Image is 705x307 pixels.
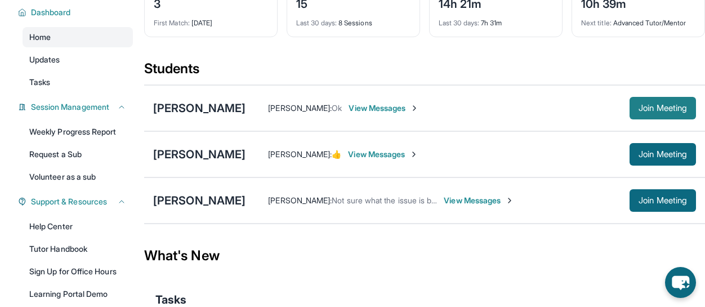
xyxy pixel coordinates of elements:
span: Support & Resources [31,196,107,207]
span: [PERSON_NAME] : [268,103,332,113]
span: 👍 [332,149,341,159]
span: Next title : [581,19,612,27]
span: Session Management [31,101,109,113]
span: [PERSON_NAME] : [268,149,332,159]
button: Join Meeting [630,189,696,212]
a: Request a Sub [23,144,133,164]
span: Ok [332,103,342,113]
a: Updates [23,50,133,70]
a: Help Center [23,216,133,237]
button: chat-button [665,267,696,298]
button: Support & Resources [26,196,126,207]
a: Tasks [23,72,133,92]
div: Advanced Tutor/Mentor [581,12,695,28]
a: Home [23,27,133,47]
span: Join Meeting [639,197,687,204]
img: Chevron-Right [505,196,514,205]
a: Volunteer as a sub [23,167,133,187]
span: Last 30 days : [439,19,479,27]
button: Join Meeting [630,143,696,166]
span: View Messages [348,149,418,160]
a: Tutor Handbook [23,239,133,259]
span: View Messages [444,195,514,206]
span: Dashboard [31,7,71,18]
button: Join Meeting [630,97,696,119]
button: Session Management [26,101,126,113]
div: [DATE] [154,12,268,28]
span: [PERSON_NAME] : [268,195,332,205]
div: Students [144,60,705,84]
div: 7h 31m [439,12,553,28]
span: Join Meeting [639,105,687,112]
button: Dashboard [26,7,126,18]
a: Learning Portal Demo [23,284,133,304]
span: Home [29,32,51,43]
span: Last 30 days : [296,19,337,27]
div: [PERSON_NAME] [153,100,246,116]
img: Chevron-Right [410,104,419,113]
span: Join Meeting [639,151,687,158]
div: 8 Sessions [296,12,410,28]
a: Sign Up for Office Hours [23,261,133,282]
span: Updates [29,54,60,65]
span: View Messages [349,103,419,114]
span: First Match : [154,19,190,27]
div: [PERSON_NAME] [153,146,246,162]
a: Weekly Progress Report [23,122,133,142]
img: Chevron-Right [409,150,418,159]
div: [PERSON_NAME] [153,193,246,208]
div: What's New [144,231,705,281]
span: Tasks [29,77,50,88]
